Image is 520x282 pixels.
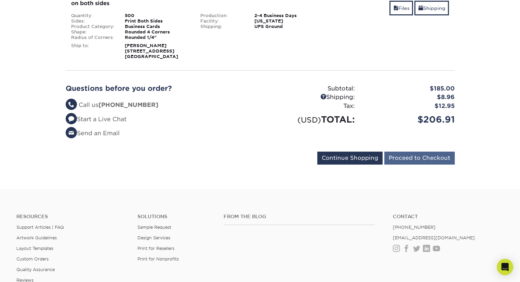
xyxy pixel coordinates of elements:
[66,116,126,123] a: Start a Live Chat
[249,24,325,29] div: UPS Ground
[414,1,449,15] a: Shipping
[16,246,53,251] a: Layout Templates
[195,24,249,29] div: Shipping:
[16,214,127,220] h4: Resources
[120,18,195,24] div: Print Both Sides
[120,35,195,40] div: Rounded 1/4"
[297,115,321,124] small: (USD)
[317,152,383,165] input: Continue Shopping
[137,246,174,251] a: Print for Resellers
[260,113,360,126] div: TOTAL:
[66,130,120,137] a: Send an Email
[120,24,195,29] div: Business Cards
[66,43,120,59] div: Ship to:
[66,13,120,18] div: Quantity:
[360,84,460,93] div: $185.00
[389,1,413,15] a: Files
[360,102,460,111] div: $12.95
[360,113,460,126] div: $206.91
[16,235,57,240] a: Artwork Guidelines
[393,235,475,240] a: [EMAIL_ADDRESS][DOMAIN_NAME]
[260,102,360,111] div: Tax:
[418,5,423,11] span: shipping
[16,256,49,262] a: Custom Orders
[120,13,195,18] div: 500
[497,259,513,275] div: Open Intercom Messenger
[249,13,325,18] div: 2-4 Business Days
[137,235,170,240] a: Design Services
[66,84,255,93] h2: Questions before you order?
[393,5,398,11] span: files
[66,29,120,35] div: Shape:
[16,225,64,230] a: Support Articles | FAQ
[393,214,504,220] a: Contact
[137,256,179,262] a: Print for Nonprofits
[120,29,195,35] div: Rounded 4 Corners
[137,225,171,230] a: Sample Request
[195,13,249,18] div: Production:
[137,214,214,220] h4: Solutions
[195,18,249,24] div: Facility:
[125,43,178,59] strong: [PERSON_NAME] [STREET_ADDRESS] [GEOGRAPHIC_DATA]
[393,225,435,230] a: [PHONE_NUMBER]
[384,152,455,165] input: Proceed to Checkout
[66,35,120,40] div: Radius of Corners:
[66,101,255,110] li: Call us
[98,101,158,108] strong: [PHONE_NUMBER]
[224,214,374,220] h4: From the Blog
[66,24,120,29] div: Product Category:
[360,93,460,102] div: $8.96
[66,18,120,24] div: Sides:
[260,93,360,102] div: Shipping:
[249,18,325,24] div: [US_STATE]
[260,84,360,93] div: Subtotal:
